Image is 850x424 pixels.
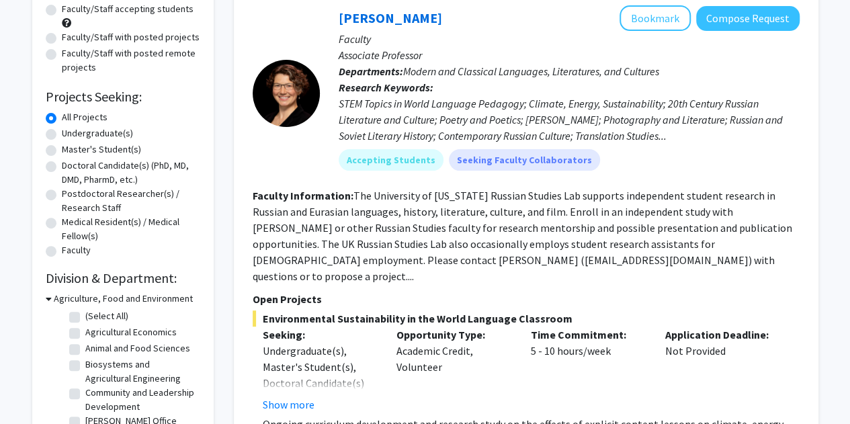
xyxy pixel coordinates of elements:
[85,357,197,386] label: Biosystems and Agricultural Engineering
[253,291,800,307] p: Open Projects
[655,327,790,413] div: Not Provided
[46,270,200,286] h2: Division & Department:
[62,110,108,124] label: All Projects
[62,30,200,44] label: Faculty/Staff with posted projects
[696,6,800,31] button: Compose Request to Molly Blasing
[85,341,190,355] label: Animal and Food Sciences
[339,9,442,26] a: [PERSON_NAME]
[665,327,779,343] p: Application Deadline:
[62,243,91,257] label: Faculty
[62,142,141,157] label: Master's Student(s)
[339,47,800,63] p: Associate Professor
[339,65,403,78] b: Departments:
[253,310,800,327] span: Environmental Sustainability in the World Language Classroom
[396,327,511,343] p: Opportunity Type:
[62,215,200,243] label: Medical Resident(s) / Medical Fellow(s)
[62,187,200,215] label: Postdoctoral Researcher(s) / Research Staff
[449,149,600,171] mat-chip: Seeking Faculty Collaborators
[263,327,377,343] p: Seeking:
[521,327,655,413] div: 5 - 10 hours/week
[62,159,200,187] label: Doctoral Candidate(s) (PhD, MD, DMD, PharmD, etc.)
[85,309,128,323] label: (Select All)
[339,31,800,47] p: Faculty
[85,386,197,414] label: Community and Leadership Development
[253,189,353,202] b: Faculty Information:
[386,327,521,413] div: Academic Credit, Volunteer
[531,327,645,343] p: Time Commitment:
[620,5,691,31] button: Add Molly Blasing to Bookmarks
[403,65,659,78] span: Modern and Classical Languages, Literatures, and Cultures
[339,81,433,94] b: Research Keywords:
[10,364,57,414] iframe: Chat
[46,89,200,105] h2: Projects Seeking:
[62,126,133,140] label: Undergraduate(s)
[253,189,792,283] fg-read-more: The University of [US_STATE] Russian Studies Lab supports independent student research in Russian...
[85,325,177,339] label: Agricultural Economics
[54,292,193,306] h3: Agriculture, Food and Environment
[263,396,314,413] button: Show more
[62,46,200,75] label: Faculty/Staff with posted remote projects
[339,95,800,144] div: STEM Topics in World Language Pedagogy; Climate, Energy, Sustainability; 20th Century Russian Lit...
[339,149,443,171] mat-chip: Accepting Students
[62,2,194,16] label: Faculty/Staff accepting students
